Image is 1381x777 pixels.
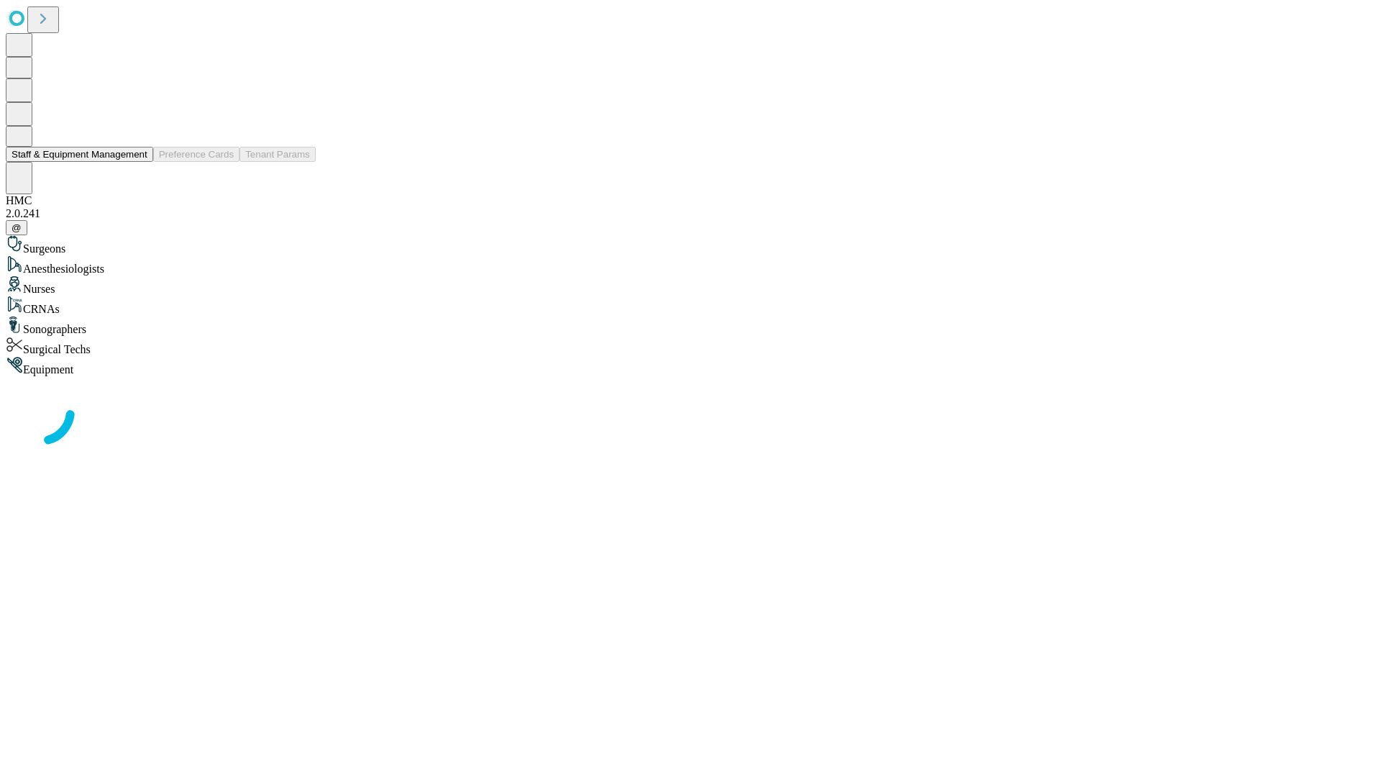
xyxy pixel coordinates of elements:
[6,316,1375,336] div: Sonographers
[6,235,1375,255] div: Surgeons
[6,147,153,162] button: Staff & Equipment Management
[12,222,22,233] span: @
[240,147,316,162] button: Tenant Params
[6,356,1375,376] div: Equipment
[6,255,1375,276] div: Anesthesiologists
[6,220,27,235] button: @
[6,276,1375,296] div: Nurses
[6,296,1375,316] div: CRNAs
[6,336,1375,356] div: Surgical Techs
[153,147,240,162] button: Preference Cards
[6,194,1375,207] div: HMC
[6,207,1375,220] div: 2.0.241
